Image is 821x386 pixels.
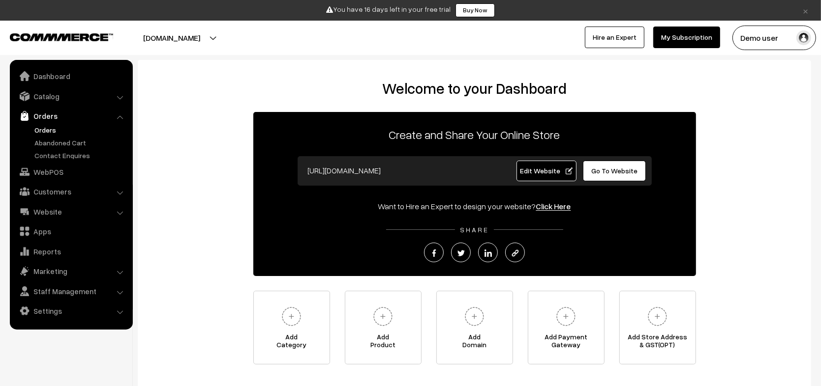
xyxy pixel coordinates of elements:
a: My Subscription [653,27,720,48]
a: Add Store Address& GST(OPT) [619,291,696,364]
a: AddCategory [253,291,330,364]
img: COMMMERCE [10,33,113,41]
a: × [799,4,812,16]
h2: Welcome to your Dashboard [148,80,801,97]
div: You have 16 days left in your free trial [3,3,818,17]
span: Add Product [345,333,421,353]
img: plus.svg [369,303,396,330]
span: Add Domain [437,333,513,353]
span: Go To Website [591,166,638,175]
span: Add Store Address & GST(OPT) [620,333,696,353]
a: Settings [12,302,129,320]
div: Want to Hire an Expert to design your website? [253,200,696,212]
a: Edit Website [517,161,577,181]
a: Staff Management [12,282,129,300]
a: Hire an Expert [585,27,644,48]
img: plus.svg [552,303,579,330]
a: Marketing [12,262,129,280]
a: WebPOS [12,163,129,181]
a: Orders [32,125,129,135]
button: Demo user [732,26,816,50]
button: [DOMAIN_NAME] [109,26,235,50]
a: Orders [12,107,129,125]
a: Buy Now [456,3,495,17]
img: plus.svg [461,303,488,330]
a: Go To Website [583,161,646,181]
img: plus.svg [644,303,671,330]
a: AddProduct [345,291,422,364]
p: Create and Share Your Online Store [253,126,696,143]
a: AddDomain [436,291,513,364]
a: Contact Enquires [32,150,129,161]
a: Apps [12,222,129,240]
a: Reports [12,243,129,260]
a: Customers [12,183,129,200]
a: Add PaymentGateway [528,291,605,364]
img: plus.svg [278,303,305,330]
span: Add Payment Gateway [528,333,604,353]
a: Click Here [536,201,571,211]
a: Abandoned Cart [32,138,129,148]
a: COMMMERCE [10,30,96,42]
span: Add Category [254,333,330,353]
span: Edit Website [520,166,573,175]
span: SHARE [455,225,494,234]
a: Catalog [12,87,129,105]
img: user [796,30,811,45]
a: Website [12,203,129,221]
a: Dashboard [12,67,129,85]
